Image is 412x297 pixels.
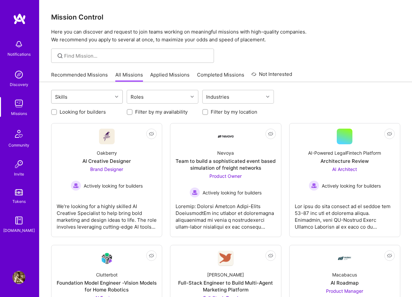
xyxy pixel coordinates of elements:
[331,279,359,286] div: AI Roadmap
[217,149,234,156] div: Nevoya
[84,182,143,189] span: Actively looking for builders
[176,279,276,293] div: Full-Stack Engineer to Build Multi-Agent Marketing Platform
[12,68,25,81] img: discovery
[82,158,131,164] div: AI Creative Designer
[320,158,369,164] div: Architecture Review
[60,108,106,115] label: Looking for builders
[3,227,35,234] div: [DOMAIN_NAME]
[7,51,31,58] div: Notifications
[295,129,395,232] a: AI-Powered LegalFintech PlatformArchitecture ReviewAI Architect Actively looking for buildersActi...
[12,214,25,227] img: guide book
[97,149,117,156] div: Oakberry
[149,131,154,136] i: icon EyeClosed
[12,271,25,284] img: User Avatar
[207,271,244,278] div: [PERSON_NAME]
[51,28,400,44] p: Here you can discover and request to join teams working on meaningful missions with high-quality ...
[115,71,143,82] a: All Missions
[266,95,269,98] i: icon Chevron
[90,166,123,172] span: Brand Designer
[203,189,262,196] span: Actively looking for builders
[205,92,231,102] div: Industries
[322,182,381,189] span: Actively looking for builders
[176,198,276,230] div: Loremip: Dolorsi Ametcon Adipi-Elits DoeiusmodtEm inc utlabor et doloremagna aliquaenimad mi veni...
[211,108,257,115] label: Filter by my location
[129,92,145,102] div: Roles
[10,81,28,88] div: Discovery
[71,180,81,191] img: Actively looking for builders
[11,126,27,142] img: Community
[14,171,24,177] div: Invite
[218,251,234,266] img: Company Logo
[326,288,363,294] span: Product Manager
[197,71,244,82] a: Completed Missions
[51,13,400,21] h3: Mission Control
[150,71,190,82] a: Applied Missions
[295,198,395,230] div: Lor ipsu do sita consect ad el seddoe tem 53-87 inc utl et dolorema aliqua. Enimadmin, veni QU-No...
[13,13,26,25] img: logo
[8,142,29,148] div: Community
[57,129,157,232] a: Company LogoOakberryAI Creative DesignerBrand Designer Actively looking for buildersActively look...
[308,149,381,156] div: AI-Powered LegalFintech Platform
[190,187,200,198] img: Actively looking for builders
[176,129,276,232] a: Company LogoNevoyaTeam to build a sophisticated event based simulation of freight networksProduct...
[12,38,25,51] img: bell
[332,166,357,172] span: AI Architect
[332,271,357,278] div: Macabacus
[209,173,242,179] span: Product Owner
[309,180,319,191] img: Actively looking for builders
[57,279,157,293] div: Foundation Model Engineer -Vision Models for Home Robotics
[56,52,64,60] i: icon SearchGrey
[135,108,188,115] label: Filter by my availability
[149,253,154,258] i: icon EyeClosed
[268,131,273,136] i: icon EyeClosed
[191,95,194,98] i: icon Chevron
[387,131,392,136] i: icon EyeClosed
[337,250,352,266] img: Company Logo
[176,158,276,171] div: Team to build a sophisticated event based simulation of freight networks
[12,158,25,171] img: Invite
[15,189,23,195] img: tokens
[218,135,234,138] img: Company Logo
[115,95,118,98] i: icon Chevron
[64,52,209,59] input: Find Mission...
[251,70,292,82] a: Not Interested
[11,271,27,284] a: User Avatar
[268,253,273,258] i: icon EyeClosed
[99,129,115,144] img: Company Logo
[57,198,157,230] div: We’re looking for a highly skilled AI Creative Specialist to help bring bold marketing and design...
[99,251,115,266] img: Company Logo
[12,97,25,110] img: teamwork
[387,253,392,258] i: icon EyeClosed
[53,92,69,102] div: Skills
[12,198,26,205] div: Tokens
[96,271,118,278] div: Clutterbot
[51,71,108,82] a: Recommended Missions
[11,110,27,117] div: Missions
